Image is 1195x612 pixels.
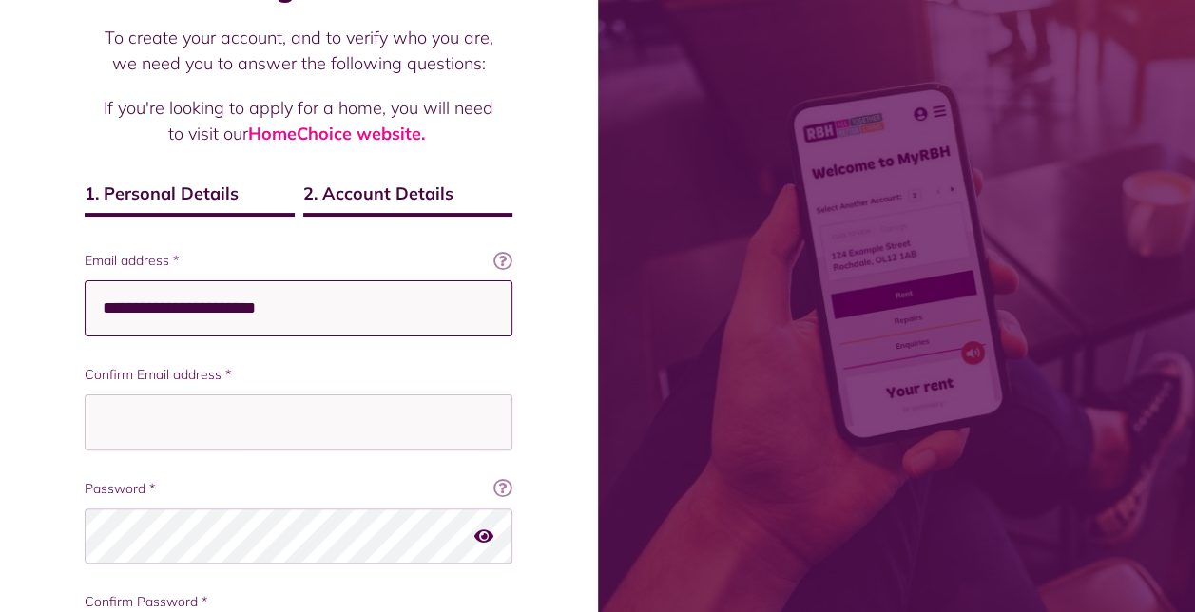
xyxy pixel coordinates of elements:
span: 1. Personal Details [85,181,295,217]
span: 2. Account Details [303,181,513,217]
a: HomeChoice website. [248,123,425,144]
p: To create your account, and to verify who you are, we need you to answer the following questions: [104,25,493,76]
label: Email address * [85,251,512,271]
p: If you're looking to apply for a home, you will need to visit our [104,95,493,146]
label: Confirm Password * [85,592,512,612]
label: Confirm Email address * [85,365,512,385]
label: Password * [85,479,512,499]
